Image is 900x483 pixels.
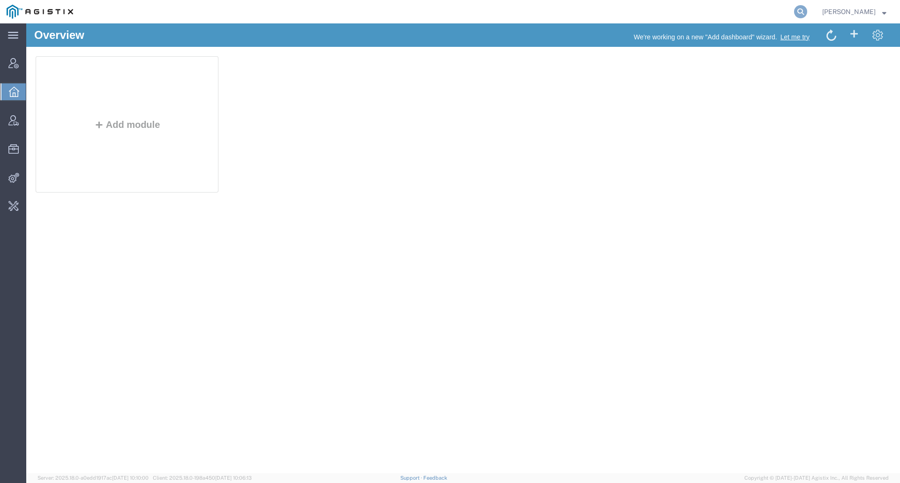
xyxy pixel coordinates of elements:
iframe: FS Legacy Container [26,23,900,473]
span: Trevor Read [822,7,876,17]
a: Feedback [423,475,447,481]
span: Copyright © [DATE]-[DATE] Agistix Inc., All Rights Reserved [744,474,889,482]
span: Server: 2025.18.0-a0edd1917ac [37,475,149,481]
span: [DATE] 10:06:13 [215,475,252,481]
a: Support [400,475,424,481]
img: logo [7,5,73,19]
span: Client: 2025.18.0-198a450 [153,475,252,481]
span: [DATE] 10:10:00 [112,475,149,481]
button: Add module [65,96,137,106]
button: [PERSON_NAME] [822,6,887,17]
